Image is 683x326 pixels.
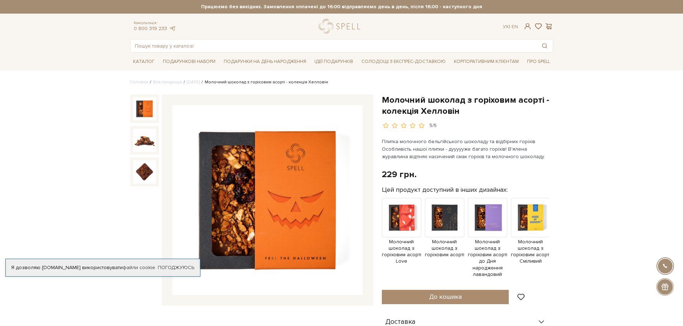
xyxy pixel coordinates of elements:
button: До кошика [382,290,509,304]
a: telegram [169,25,176,31]
a: Солодощі з експрес-доставкою [359,55,449,68]
div: Я дозволяю [DOMAIN_NAME] використовувати [6,264,200,271]
a: файли cookie [123,264,155,271]
a: Про Spell [524,56,553,67]
a: Погоджуюсь [158,264,194,271]
p: Плитка молочного бельгійського шоколаду та відбірних горіхів Особливість нашої плитки - дуууууже ... [382,138,550,160]
span: До кошика [429,293,462,301]
span: Доставка [385,319,416,325]
span: Молочний шоколад з горіховим асорті [425,239,464,258]
a: Ідеї подарунків [312,56,356,67]
a: logo [319,19,364,34]
label: Цей продукт доступний в інших дизайнах: [382,186,508,194]
img: Молочний шоколад з горіховим асорті - колекція Хелловін [133,129,156,152]
img: Продукт [382,198,421,237]
img: Молочний шоколад з горіховим асорті - колекція Хелловін [172,105,362,295]
a: En [512,24,518,30]
span: Консультація: [134,21,176,25]
span: | [509,24,510,30]
div: Ук [503,24,518,30]
span: Молочний шоколад з горіховим асорті Love [382,239,421,265]
a: Корпоративним клієнтам [451,56,522,67]
input: Пошук товару у каталозі [131,39,536,52]
div: 5/5 [430,122,437,129]
div: 229 грн. [382,169,417,180]
a: Молочний шоколад з горіховим асорті до Дня народження лавандовий [468,214,507,278]
a: Подарункові набори [160,56,218,67]
a: Каталог [130,56,157,67]
button: Пошук товару у каталозі [536,39,553,52]
img: Продукт [468,198,507,237]
a: Молочний шоколад з горіховим асорті Сміливий [511,214,550,264]
img: Продукт [425,198,464,237]
a: Молочний шоколад з горіховим асорті Love [382,214,421,264]
a: Головна [130,79,148,85]
span: Молочний шоколад з горіховим асорті до Дня народження лавандовий [468,239,507,278]
a: Молочний шоколад з горіховим асорті [425,214,464,258]
strong: Працюємо без вихідних. Замовлення оплачені до 16:00 відправляємо день в день, після 16:00 - насту... [130,4,553,10]
li: Молочний шоколад з горіховим асорті - колекція Хелловін [200,79,328,86]
span: Молочний шоколад з горіховим асорті Сміливий [511,239,550,265]
img: Продукт [511,198,550,237]
a: Подарунки на День народження [221,56,309,67]
a: Вся продукція [153,79,182,85]
img: Молочний шоколад з горіховим асорті - колекція Хелловін [133,160,156,183]
h1: Молочний шоколад з горіховим асорті - колекція Хелловін [382,94,553,117]
a: [DATE] [187,79,200,85]
img: Молочний шоколад з горіховим асорті - колекція Хелловін [133,97,156,120]
a: 0 800 319 233 [134,25,167,31]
